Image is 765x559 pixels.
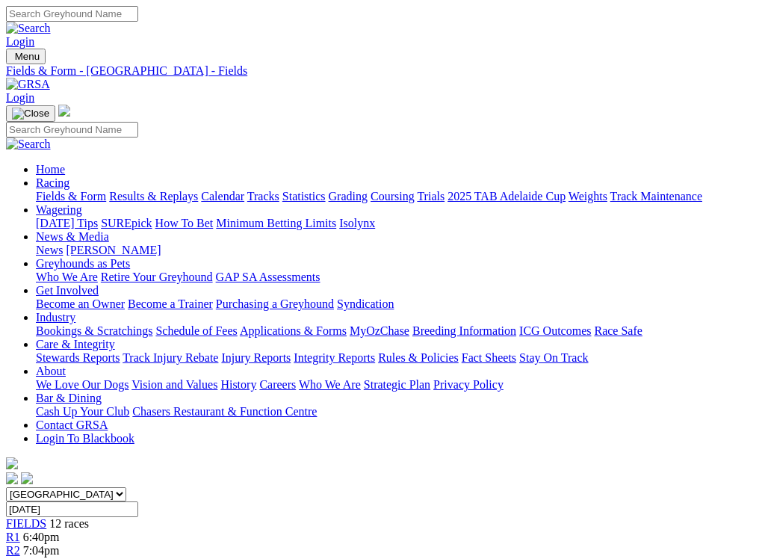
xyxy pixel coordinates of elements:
a: GAP SA Assessments [216,271,320,283]
div: About [36,378,759,392]
a: Fields & Form - [GEOGRAPHIC_DATA] - Fields [6,64,759,78]
a: Wagering [36,203,82,216]
div: Racing [36,190,759,203]
img: Search [6,22,51,35]
a: Syndication [337,297,394,310]
div: Get Involved [36,297,759,311]
a: Applications & Forms [240,324,347,337]
a: Become an Owner [36,297,125,310]
div: Bar & Dining [36,405,759,419]
div: Industry [36,324,759,338]
a: News & Media [36,230,109,243]
a: We Love Our Dogs [36,378,128,391]
a: Retire Your Greyhound [101,271,213,283]
a: Racing [36,176,69,189]
img: twitter.svg [21,472,33,484]
a: Contact GRSA [36,419,108,431]
img: Search [6,138,51,151]
a: Login [6,91,34,104]
div: News & Media [36,244,759,257]
a: [PERSON_NAME] [66,244,161,256]
a: MyOzChase [350,324,409,337]
a: Breeding Information [412,324,516,337]
img: logo-grsa-white.png [6,457,18,469]
a: Calendar [201,190,244,203]
button: Toggle navigation [6,105,55,122]
span: 12 races [49,517,89,530]
a: FIELDS [6,517,46,530]
a: Industry [36,311,75,324]
a: Cash Up Your Club [36,405,129,418]
a: History [220,378,256,391]
button: Toggle navigation [6,49,46,64]
a: Purchasing a Greyhound [216,297,334,310]
a: Integrity Reports [294,351,375,364]
a: ICG Outcomes [519,324,591,337]
img: Close [12,108,49,120]
a: Weights [569,190,607,203]
input: Search [6,6,138,22]
div: Greyhounds as Pets [36,271,759,284]
a: Login [6,35,34,48]
a: Chasers Restaurant & Function Centre [132,405,317,418]
input: Select date [6,501,138,517]
a: About [36,365,66,377]
a: How To Bet [155,217,214,229]
a: Isolynx [339,217,375,229]
a: Vision and Values [131,378,217,391]
a: Race Safe [594,324,642,337]
a: 2025 TAB Adelaide Cup [447,190,566,203]
a: Greyhounds as Pets [36,257,130,270]
a: R2 [6,544,20,557]
a: Get Involved [36,284,99,297]
a: Bar & Dining [36,392,102,404]
a: Bookings & Scratchings [36,324,152,337]
a: News [36,244,63,256]
img: facebook.svg [6,472,18,484]
a: Track Maintenance [610,190,702,203]
a: Coursing [371,190,415,203]
div: Care & Integrity [36,351,759,365]
a: Who We Are [299,378,361,391]
img: GRSA [6,78,50,91]
a: Privacy Policy [433,378,504,391]
a: Injury Reports [221,351,291,364]
a: Fact Sheets [462,351,516,364]
a: Trials [417,190,445,203]
a: Careers [259,378,296,391]
span: 7:04pm [23,544,60,557]
a: [DATE] Tips [36,217,98,229]
a: Tracks [247,190,279,203]
span: Menu [15,51,40,62]
a: Login To Blackbook [36,432,134,445]
a: Statistics [282,190,326,203]
a: Rules & Policies [378,351,459,364]
a: Results & Replays [109,190,198,203]
a: Minimum Betting Limits [216,217,336,229]
a: Care & Integrity [36,338,115,350]
a: Become a Trainer [128,297,213,310]
a: Strategic Plan [364,378,430,391]
input: Search [6,122,138,138]
a: Track Injury Rebate [123,351,218,364]
a: Home [36,163,65,176]
a: R1 [6,531,20,543]
a: Fields & Form [36,190,106,203]
img: logo-grsa-white.png [58,105,70,117]
a: Grading [329,190,368,203]
a: Stay On Track [519,351,588,364]
a: Who We Are [36,271,98,283]
div: Wagering [36,217,759,230]
span: 6:40pm [23,531,60,543]
a: Stewards Reports [36,351,120,364]
a: Schedule of Fees [155,324,237,337]
a: SUREpick [101,217,152,229]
